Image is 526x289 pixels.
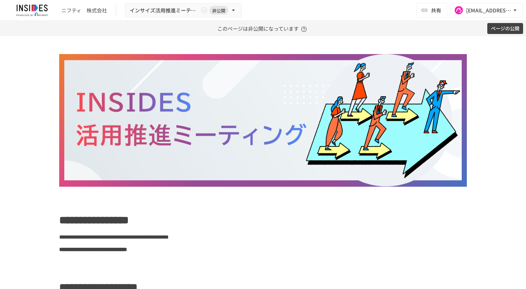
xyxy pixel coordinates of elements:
[450,3,523,18] button: [EMAIL_ADDRESS][DOMAIN_NAME]
[487,23,523,34] button: ページの公開
[130,6,199,15] span: インサイズ活用推進ミーティング ～４回目～
[9,4,56,16] img: JmGSPSkPjKwBq77AtHmwC7bJguQHJlCRQfAXtnx4WuV
[431,6,441,14] span: 共有
[61,7,107,14] div: ニフティ 株式会社
[59,54,467,187] img: O5DqIo9zSHPn2EzYg8ZhOL68XrMhaihYNmSUcJ1XRkK
[466,6,511,15] div: [EMAIL_ADDRESS][DOMAIN_NAME]
[125,3,242,18] button: インサイズ活用推進ミーティング ～４回目～非公開
[416,3,447,18] button: 共有
[217,21,309,36] p: このページは非公開になっています
[209,7,228,14] span: 非公開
